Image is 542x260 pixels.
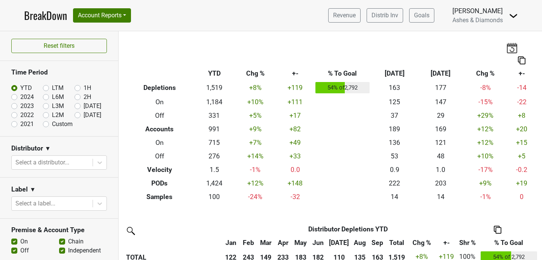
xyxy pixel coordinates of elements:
td: 331 [195,109,234,122]
td: 1,519 [195,81,234,96]
td: 222 [371,176,418,190]
span: Ashes & Diamonds [452,17,503,24]
label: On [20,237,28,246]
td: 37 [371,109,418,122]
label: 2023 [20,102,34,111]
th: On [124,95,195,109]
th: Mar: activate to sort column ascending [257,236,274,249]
label: L6M [52,93,64,102]
label: [DATE] [84,102,101,111]
td: +20 [507,122,536,136]
td: +9 % [234,122,277,136]
label: L2M [52,111,64,120]
th: Jun: activate to sort column ascending [309,236,327,249]
th: Jul: activate to sort column ascending [327,236,351,249]
td: +82 [277,122,314,136]
td: +5 [507,149,536,163]
td: 100 [195,190,234,204]
td: +10 % [234,95,277,109]
td: 1.0 [418,163,464,176]
td: +29 % [464,109,507,122]
td: -15 % [464,95,507,109]
img: filter [124,224,136,236]
th: Velocity [124,163,195,176]
td: 53 [371,149,418,163]
th: [DATE] [371,67,418,81]
th: On [124,136,195,149]
td: 203 [418,176,464,190]
label: YTD [20,84,32,93]
td: -22 [507,95,536,109]
th: Shr %: activate to sort column ascending [456,236,479,249]
td: 1.5 [195,163,234,176]
td: +148 [277,176,314,190]
td: 48 [418,149,464,163]
th: Jan: activate to sort column ascending [222,236,239,249]
th: YTD [195,67,234,81]
td: -0.2 [507,163,536,176]
th: Chg % [234,67,277,81]
td: +12 % [464,122,507,136]
th: Sep: activate to sort column ascending [369,236,386,249]
td: -1 % [234,163,277,176]
th: &nbsp;: activate to sort column ascending [124,236,222,249]
button: Reset filters [11,39,107,53]
label: Custom [52,120,73,129]
td: -32 [277,190,314,204]
label: [DATE] [84,111,101,120]
td: 147 [418,95,464,109]
img: last_updated_date [506,43,518,53]
th: +- [507,67,536,81]
td: +49 [277,136,314,149]
a: Goals [409,8,434,23]
td: 125 [371,95,418,109]
th: [DATE] [418,67,464,81]
th: % To Goal: activate to sort column ascending [479,236,539,249]
td: 163 [371,81,418,96]
th: PODs [124,176,195,190]
label: 2H [84,93,91,102]
label: 1H [84,84,91,93]
td: -17 % [464,163,507,176]
td: +15 [507,136,536,149]
div: [PERSON_NAME] [452,6,503,16]
td: 136 [371,136,418,149]
th: Depletions [124,81,195,96]
td: 1,424 [195,176,234,190]
img: Copy to clipboard [494,226,501,234]
td: 0.0 [277,163,314,176]
td: +5 % [234,109,277,122]
th: +- [277,67,314,81]
td: 14 [371,190,418,204]
td: +111 [277,95,314,109]
label: 2022 [20,111,34,120]
td: +14 % [234,149,277,163]
td: +17 [277,109,314,122]
th: Feb: activate to sort column ascending [239,236,257,249]
td: 189 [371,122,418,136]
td: +8 % [234,81,277,96]
button: Account Reports [73,8,131,23]
th: Chg %: activate to sort column ascending [407,236,437,249]
a: Distrib Inv [367,8,403,23]
td: -1 % [464,190,507,204]
td: -8 % [464,81,507,96]
th: Apr: activate to sort column ascending [274,236,292,249]
td: 1,184 [195,95,234,109]
td: +119 [277,81,314,96]
td: +19 [507,176,536,190]
h3: Label [11,185,28,193]
td: -14 [507,81,536,96]
span: ▼ [45,144,51,153]
td: 276 [195,149,234,163]
td: 29 [418,109,464,122]
a: Revenue [328,8,361,23]
th: Distributor Depletions YTD [239,222,456,236]
td: +7 % [234,136,277,149]
td: +12 % [234,176,277,190]
th: Samples [124,190,195,204]
td: +8 [507,109,536,122]
label: Independent [68,246,101,255]
th: Off [124,109,195,122]
h3: Time Period [11,68,107,76]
